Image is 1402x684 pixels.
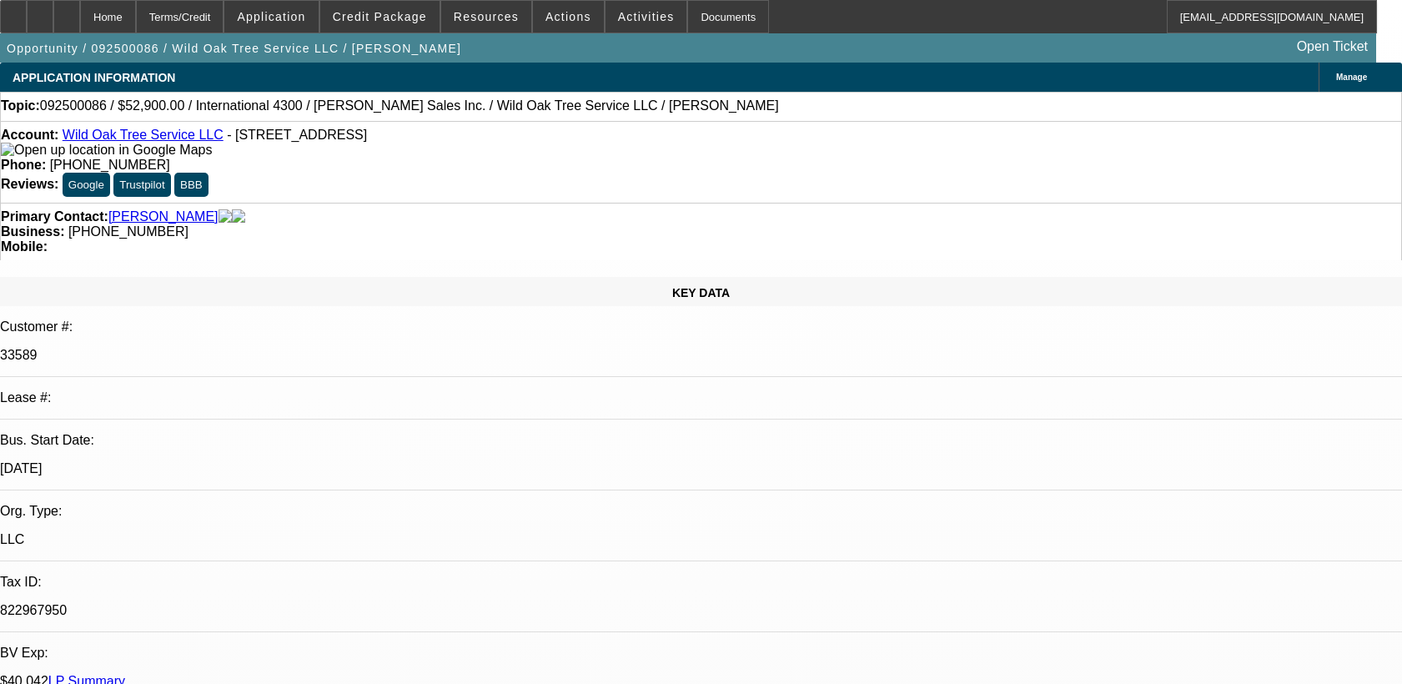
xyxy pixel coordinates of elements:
[1,128,58,142] strong: Account:
[1,224,64,239] strong: Business:
[40,98,779,113] span: 092500086 / $52,900.00 / International 4300 / [PERSON_NAME] Sales Inc. / Wild Oak Tree Service LL...
[672,286,730,299] span: KEY DATA
[1,143,212,158] img: Open up location in Google Maps
[1,209,108,224] strong: Primary Contact:
[618,10,675,23] span: Activities
[224,1,318,33] button: Application
[1,158,46,172] strong: Phone:
[606,1,687,33] button: Activities
[232,209,245,224] img: linkedin-icon.png
[320,1,440,33] button: Credit Package
[1290,33,1374,61] a: Open Ticket
[63,173,110,197] button: Google
[227,128,367,142] span: - [STREET_ADDRESS]
[174,173,209,197] button: BBB
[68,224,188,239] span: [PHONE_NUMBER]
[63,128,224,142] a: Wild Oak Tree Service LLC
[13,71,175,84] span: APPLICATION INFORMATION
[333,10,427,23] span: Credit Package
[219,209,232,224] img: facebook-icon.png
[1,239,48,254] strong: Mobile:
[108,209,219,224] a: [PERSON_NAME]
[1,177,58,191] strong: Reviews:
[50,158,170,172] span: [PHONE_NUMBER]
[7,42,461,55] span: Opportunity / 092500086 / Wild Oak Tree Service LLC / [PERSON_NAME]
[1,143,212,157] a: View Google Maps
[533,1,604,33] button: Actions
[1,98,40,113] strong: Topic:
[113,173,170,197] button: Trustpilot
[1336,73,1367,82] span: Manage
[441,1,531,33] button: Resources
[237,10,305,23] span: Application
[545,10,591,23] span: Actions
[454,10,519,23] span: Resources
